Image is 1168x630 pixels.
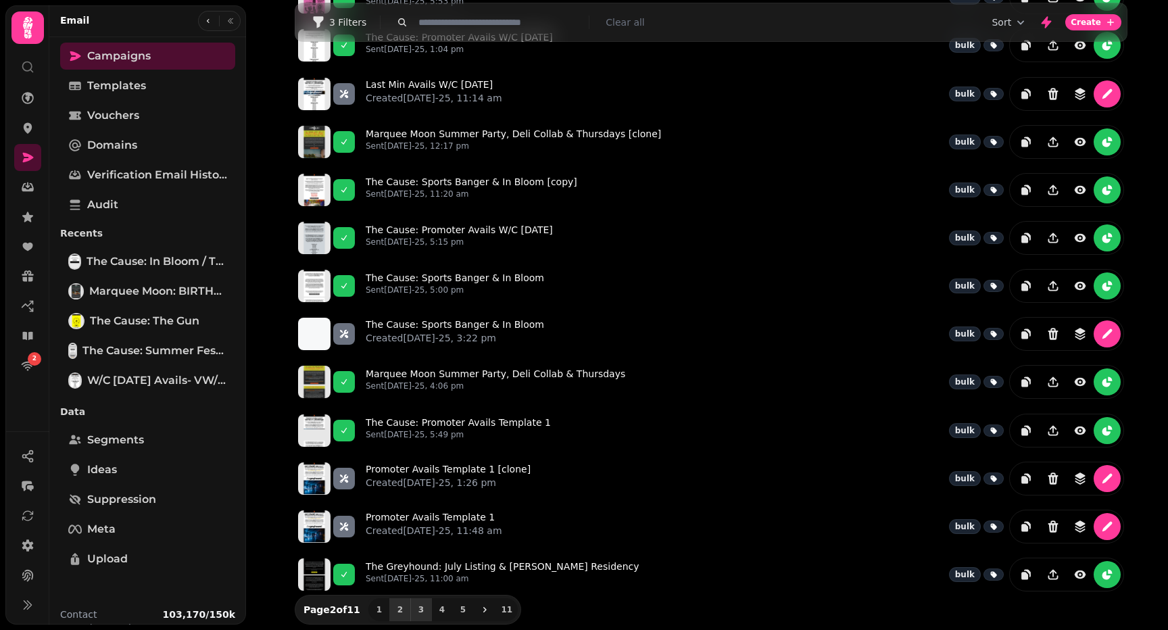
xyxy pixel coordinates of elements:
[1067,320,1094,347] button: revisions
[298,510,331,543] img: aHR0cHM6Ly9zdGFtcGVkZS1zZXJ2aWNlLXByb2QtdGVtcGxhdGUtcHJldmlld3MuczMuZXUtd2VzdC0xLmFtYXpvbmF3cy5jb...
[298,174,331,206] img: aHR0cHM6Ly9zdGFtcGVkZS1zZXJ2aWNlLXByb2QtdGVtcGxhdGUtcHJldmlld3MuczMuZXUtd2VzdC0xLmFtYXpvbmF3cy5jb...
[1013,513,1040,540] button: duplicate
[87,197,118,213] span: Audit
[366,367,625,397] a: Marquee Moon Summer Party, Deli Collab & ThursdaysSent[DATE]-25, 4:06 pm
[82,343,227,359] span: The Cause: Summer Fest, [DATE] & MYE, MM, Slippery Slopes
[60,72,235,99] a: Templates
[298,318,331,350] img: aHR0cHM6Ly9zdGFtcGVkZS1zZXJ2aWNlLXByb2QtdGVtcGxhdGUtcHJldmlld3MuczMuZXUtd2VzdC0xLmFtYXpvbmF3cy5jb...
[1013,80,1040,107] button: duplicate
[301,11,377,33] button: 3 Filters
[1040,320,1067,347] button: Delete
[949,374,981,389] div: bulk
[60,132,235,159] a: Domains
[1094,176,1121,203] button: reports
[366,44,553,55] p: Sent [DATE]-25, 1:04 pm
[366,127,661,157] a: Marquee Moon Summer Party, Deli Collab & Thursdays [clone]Sent[DATE]-25, 12:17 pm
[1067,561,1094,588] button: view
[87,432,144,448] span: Segments
[992,16,1027,29] button: Sort
[366,30,553,60] a: The Cause: Promoter Avails W/C [DATE]Sent[DATE]-25, 1:04 pm
[1094,465,1121,492] button: edit
[366,381,625,391] p: Sent [DATE]-25, 4:06 pm
[87,253,227,270] span: The Cause: In Bloom / Thumbprint
[90,313,199,329] span: The Cause: The Gun
[87,107,139,124] span: Vouchers
[374,606,385,614] span: 1
[87,48,151,64] span: Campaigns
[1013,465,1040,492] button: duplicate
[1071,18,1101,26] span: Create
[473,598,496,621] button: next
[60,337,235,364] a: The Cause: Summer Fest, Halloween & MYE, MM, Slippery SlopesThe Cause: Summer Fest, [DATE] & MYE,...
[1013,320,1040,347] button: duplicate
[60,367,235,394] a: W/C 11 Aug Avails- VW/GH/ClubW/C [DATE] Avails- VW/GH/Club
[1040,80,1067,107] button: Delete
[366,560,639,589] a: The Greyhound: July Listing & [PERSON_NAME] ResidencySent[DATE]-25, 11:00 am
[1094,513,1121,540] button: edit
[949,183,981,197] div: bulk
[1040,176,1067,203] button: Share campaign preview
[298,126,331,158] img: aHR0cHM6Ly9zdGFtcGVkZS1zZXJ2aWNlLXByb2QtdGVtcGxhdGUtcHJldmlld3MuczMuZXUtd2VzdC0xLmFtYXpvbmF3cy5jb...
[366,476,531,489] p: Created [DATE]-25, 1:26 pm
[366,573,639,584] p: Sent [DATE]-25, 11:00 am
[70,285,82,298] img: Marquee Moon: BIRTHDAY
[298,29,331,62] img: aHR0cHM6Ly9zdGFtcGVkZS1zZXJ2aWNlLXByb2QtdGVtcGxhdGUtcHJldmlld3MuczMuZXUtd2VzdC0xLmFtYXpvbmF3cy5jb...
[1040,224,1067,251] button: Share campaign preview
[298,603,366,616] p: Page 2 of 11
[60,427,235,454] a: Segments
[60,248,235,275] a: The Cause: In Bloom / ThumbprintThe Cause: In Bloom / Thumbprint
[87,551,128,567] span: Upload
[366,91,502,105] p: Created [DATE]-25, 11:14 am
[60,456,235,483] a: Ideas
[410,598,432,621] button: 3
[60,486,235,513] a: Suppression
[389,598,411,621] button: 2
[60,43,235,70] a: Campaigns
[949,326,981,341] div: bulk
[366,331,544,345] p: Created [DATE]-25, 3:22 pm
[1040,417,1067,444] button: Share campaign preview
[502,606,512,614] span: 11
[366,524,502,537] p: Created [DATE]-25, 11:48 am
[366,462,531,495] a: Promoter Avails Template 1 [clone]Created[DATE]-25, 1:26 pm
[329,18,366,27] span: 3 Filters
[949,135,981,149] div: bulk
[1067,368,1094,395] button: view
[1013,128,1040,155] button: duplicate
[1094,32,1121,59] button: reports
[1094,272,1121,299] button: reports
[1094,417,1121,444] button: reports
[949,567,981,582] div: bulk
[87,491,156,508] span: Suppression
[366,510,502,543] a: Promoter Avails Template 1Created[DATE]-25, 11:48 am
[298,270,331,302] img: aHR0cHM6Ly9zdGFtcGVkZS1zZXJ2aWNlLXByb2QtdGVtcGxhdGUtcHJldmlld3MuczMuZXUtd2VzdC0xLmFtYXpvbmF3cy5jb...
[366,429,551,440] p: Sent [DATE]-25, 5:49 pm
[1040,513,1067,540] button: Delete
[366,237,553,247] p: Sent [DATE]-25, 5:15 pm
[60,162,235,189] a: Verification email history
[458,606,468,614] span: 5
[1067,176,1094,203] button: view
[949,423,981,438] div: bulk
[366,175,577,205] a: The Cause: Sports Banger & In Bloom [copy]Sent[DATE]-25, 11:20 am
[366,318,544,350] a: The Cause: Sports Banger & In BloomCreated[DATE]-25, 3:22 pm
[89,283,227,299] span: Marquee Moon: BIRTHDAY
[87,137,137,153] span: Domains
[70,255,80,268] img: The Cause: In Bloom / Thumbprint
[298,222,331,254] img: aHR0cHM6Ly9zdGFtcGVkZS1zZXJ2aWNlLXByb2QtdGVtcGxhdGUtcHJldmlld3MuczMuZXUtd2VzdC0xLmFtYXpvbmF3cy5jb...
[1013,176,1040,203] button: duplicate
[1065,14,1121,30] button: Create
[298,558,331,591] img: aHR0cHM6Ly9zdGFtcGVkZS1zZXJ2aWNlLXByb2QtdGVtcGxhdGUtcHJldmlld3MuczMuZXUtd2VzdC0xLmFtYXpvbmF3cy5jb...
[70,314,83,328] img: The Cause: The Gun
[1067,32,1094,59] button: view
[1040,561,1067,588] button: Share campaign preview
[1013,32,1040,59] button: duplicate
[1040,465,1067,492] button: Delete
[366,141,661,151] p: Sent [DATE]-25, 12:17 pm
[1013,368,1040,395] button: duplicate
[1013,272,1040,299] button: duplicate
[1094,80,1121,107] button: edit
[366,78,502,110] a: Last Min Avails W/C [DATE]Created[DATE]-25, 11:14 am
[949,231,981,245] div: bulk
[1013,561,1040,588] button: duplicate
